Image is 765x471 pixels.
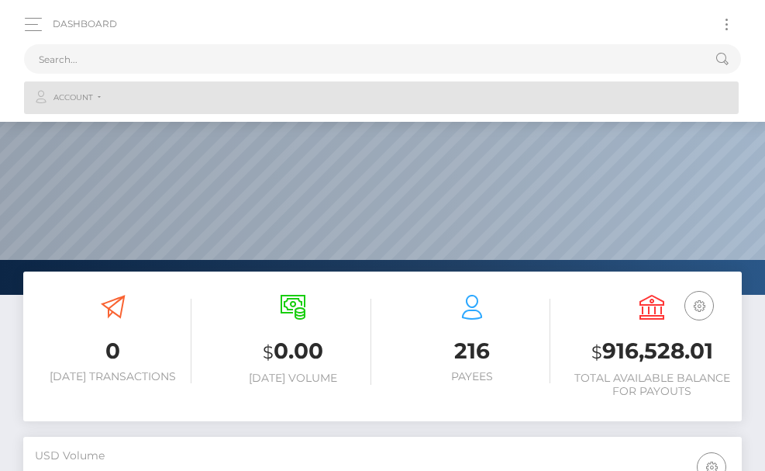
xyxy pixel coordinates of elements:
[574,372,730,398] h6: Total Available Balance for Payouts
[215,372,371,385] h6: [DATE] Volume
[395,336,551,366] h3: 216
[35,370,191,383] h6: [DATE] Transactions
[215,336,371,368] h3: 0.00
[395,370,551,383] h6: Payees
[24,44,701,74] input: Search...
[263,341,274,363] small: $
[35,448,730,464] h5: USD Volume
[53,91,93,105] span: Account
[591,341,602,363] small: $
[574,336,730,368] h3: 916,528.01
[53,8,117,40] a: Dashboard
[712,14,741,35] button: Toggle navigation
[35,336,191,366] h3: 0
